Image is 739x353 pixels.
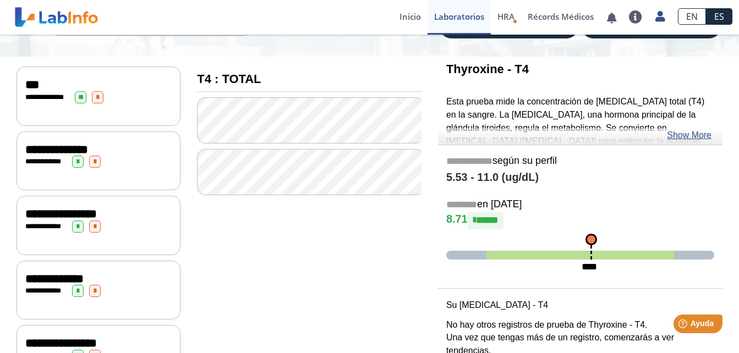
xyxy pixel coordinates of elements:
font: 8.71 [446,213,468,225]
h4: 5.53 - 11.0 (ug/dL) [446,171,714,184]
a: Show More [667,129,711,142]
a: EN [678,8,706,25]
b: Thyroxine - T4 [446,62,529,76]
p: Esta prueba mide la concentración de [MEDICAL_DATA] total (T4) en la sangre. La [MEDICAL_DATA], u... [446,95,714,161]
p: Su [MEDICAL_DATA] - T4 [446,299,714,312]
a: ES [706,8,732,25]
h5: según su perfil [446,155,714,168]
iframe: Help widget launcher [641,310,727,341]
h5: en [DATE] [446,198,714,211]
b: T4 : TOTAL [197,72,261,86]
span: HRA [497,11,514,22]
